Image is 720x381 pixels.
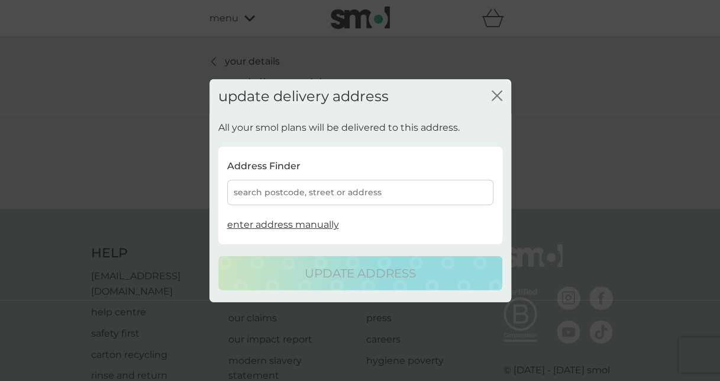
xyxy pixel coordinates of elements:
p: All your smol plans will be delivered to this address. [218,120,460,135]
button: update address [218,256,502,290]
button: close [492,91,502,103]
h2: update delivery address [218,88,389,105]
p: update address [305,263,416,282]
div: search postcode, street or address [227,180,493,205]
span: enter address manually [227,219,339,230]
p: Address Finder [227,159,301,174]
button: enter address manually [227,217,339,233]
